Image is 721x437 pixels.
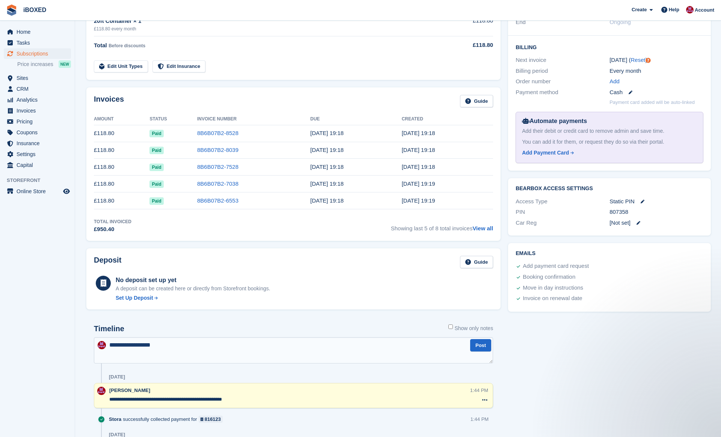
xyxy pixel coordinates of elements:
span: Storefront [7,177,75,184]
span: Price increases [17,61,53,68]
span: Total [94,42,107,48]
span: Ongoing [609,19,631,25]
a: menu [4,186,71,197]
td: £118.80 [94,142,149,159]
span: Settings [17,149,62,159]
time: 2025-08-05 18:18:59 UTC [402,147,435,153]
a: View all [472,225,493,231]
h2: BearBox Access Settings [516,186,703,192]
h2: Deposit [94,256,121,268]
div: Tooltip anchor [645,57,652,64]
div: [Not set] [609,219,703,227]
time: 2025-05-06 18:18:39 UTC [310,197,344,204]
span: CRM [17,84,62,94]
div: Automate payments [522,117,697,126]
div: Order number [516,77,609,86]
time: 2025-07-06 18:18:39 UTC [310,164,344,170]
a: iBOXED [20,4,49,16]
a: menu [4,27,71,37]
span: Paid [149,130,163,137]
a: Edit Insurance [152,60,206,73]
div: Move in day instructions [523,284,583,293]
th: Amount [94,113,149,125]
div: Total Invoiced [94,218,131,225]
span: Paid [149,147,163,154]
div: Payment method [516,88,609,97]
span: Analytics [17,95,62,105]
span: Create [632,6,647,14]
p: Payment card added will be auto-linked [609,99,695,106]
a: menu [4,48,71,59]
a: Add [609,77,620,86]
div: £950.40 [94,225,131,234]
span: Before discounts [109,43,145,48]
div: Booking confirmation [523,273,575,282]
div: [DATE] [109,374,125,380]
a: menu [4,84,71,94]
span: Paid [149,197,163,205]
a: menu [4,160,71,170]
input: Show only notes [448,324,453,329]
div: Static PIN [609,197,703,206]
a: 8B6B07B2-6553 [197,197,238,204]
th: Status [149,113,197,125]
td: £118.80 [94,125,149,142]
label: Show only notes [448,324,493,332]
a: Edit Unit Types [94,60,148,73]
span: Paid [149,180,163,188]
div: 1:44 PM [470,387,488,394]
a: Price increases NEW [17,60,71,68]
span: Showing last 5 of 8 total invoices [391,218,493,234]
div: Add their debit or credit card to remove admin and save time. [522,127,697,135]
div: PIN [516,208,609,216]
td: £118.80 [431,12,493,36]
span: Stora [109,416,121,423]
td: £118.80 [94,159,149,176]
div: Next invoice [516,56,609,65]
div: £118.80 [431,41,493,50]
button: Post [470,339,491,351]
div: Access Type [516,197,609,206]
span: Invoices [17,105,62,116]
time: 2025-09-05 18:18:56 UTC [402,130,435,136]
div: Car Reg [516,219,609,227]
p: A deposit can be created here or directly from Storefront bookings. [116,285,270,293]
td: £118.80 [94,176,149,192]
h2: Timeline [94,324,124,333]
span: Subscriptions [17,48,62,59]
span: Help [669,6,679,14]
img: Amanda Forder [97,387,106,395]
a: Preview store [62,187,71,196]
a: menu [4,38,71,48]
span: [PERSON_NAME] [109,387,150,393]
img: Amanda Forder [686,6,694,14]
span: Home [17,27,62,37]
a: menu [4,149,71,159]
a: 8B6B07B2-8039 [197,147,238,153]
span: Insurance [17,138,62,149]
a: 8B6B07B2-7528 [197,164,238,170]
div: [DATE] ( ) [609,56,703,65]
div: You can add it for them, or request they do so via their portal. [522,138,697,146]
div: 807358 [609,208,703,216]
span: Sites [17,73,62,83]
time: 2025-05-05 18:19:43 UTC [402,197,435,204]
a: Guide [460,95,493,107]
time: 2025-08-06 18:18:39 UTC [310,147,344,153]
div: Set Up Deposit [116,294,153,302]
a: Set Up Deposit [116,294,270,302]
div: 816123 [205,416,221,423]
div: Invoice on renewal date [523,294,582,303]
span: Paid [149,164,163,171]
h2: Invoices [94,95,124,107]
a: menu [4,95,71,105]
div: 20ft Container × 1 [94,17,431,26]
div: End [516,18,609,27]
td: £118.80 [94,192,149,209]
a: menu [4,73,71,83]
time: 2025-06-06 18:18:39 UTC [310,180,344,187]
div: NEW [59,60,71,68]
div: Every month [609,67,703,75]
div: 1:44 PM [471,416,489,423]
h2: Emails [516,251,703,257]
